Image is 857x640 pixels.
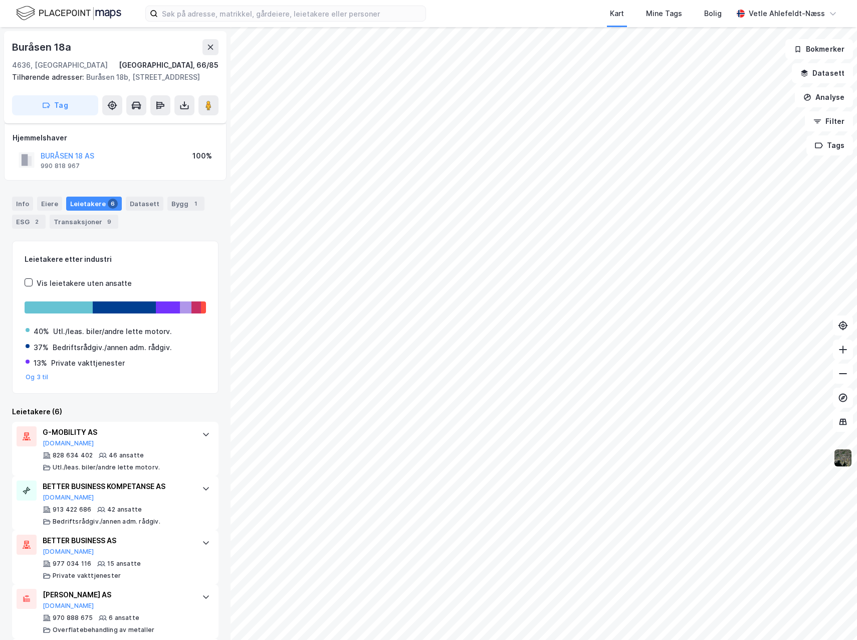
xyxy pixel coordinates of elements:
div: Info [12,197,33,211]
img: logo.f888ab2527a4732fd821a326f86c7f29.svg [16,5,121,22]
div: Utl./leas. biler/andre lette motorv. [53,326,172,338]
div: 100% [192,150,212,162]
div: Bolig [704,8,722,20]
div: Private vakttjenester [53,572,121,580]
div: 40% [34,326,49,338]
div: 1 [190,199,200,209]
div: Vis leietakere uten ansatte [37,277,132,289]
div: 37% [34,342,49,354]
div: Leietakere etter industri [25,253,206,265]
div: 4636, [GEOGRAPHIC_DATA] [12,59,108,71]
img: 9k= [833,448,852,467]
div: Bedriftsrådgiv./annen adm. rådgiv. [53,342,172,354]
button: Analyse [795,87,853,107]
button: [DOMAIN_NAME] [43,439,94,447]
div: Buråsen 18a [12,39,73,55]
div: Buråsen 18b, [STREET_ADDRESS] [12,71,210,83]
div: Vetle Ahlefeldt-Næss [749,8,825,20]
div: Transaksjoner [50,215,118,229]
div: 970 888 675 [53,614,93,622]
div: 990 818 967 [41,162,80,170]
button: Datasett [792,63,853,83]
div: Private vakttjenester [51,357,125,369]
div: 13% [34,357,47,369]
div: Mine Tags [646,8,682,20]
div: Overflatebehandling av metaller [53,626,154,634]
div: Utl./leas. biler/andre lette motorv. [53,463,160,471]
iframe: Chat Widget [807,592,857,640]
div: ESG [12,215,46,229]
button: [DOMAIN_NAME] [43,548,94,556]
button: Filter [805,111,853,131]
div: 15 ansatte [107,560,141,568]
div: 913 422 686 [53,506,91,514]
div: Datasett [126,197,163,211]
div: 6 ansatte [109,614,139,622]
div: 828 634 402 [53,451,93,459]
div: Bygg [167,197,204,211]
div: Hjemmelshaver [13,132,218,144]
div: [GEOGRAPHIC_DATA], 66/85 [119,59,219,71]
div: 6 [108,199,118,209]
input: Søk på adresse, matrikkel, gårdeiere, leietakere eller personer [158,6,425,21]
div: 42 ansatte [107,506,142,514]
button: Tags [806,135,853,155]
div: 977 034 116 [53,560,91,568]
div: Kart [610,8,624,20]
div: Leietakere (6) [12,406,219,418]
button: Tag [12,95,98,115]
div: Eiere [37,197,62,211]
div: BETTER BUSINESS AS [43,535,192,547]
div: G-MOBILITY AS [43,426,192,438]
div: Kontrollprogram for chat [807,592,857,640]
button: [DOMAIN_NAME] [43,602,94,610]
div: 2 [32,217,42,227]
button: Og 3 til [26,373,49,381]
div: 9 [104,217,114,227]
button: Bokmerker [785,39,853,59]
div: BETTER BUSINESS KOMPETANSE AS [43,481,192,493]
div: [PERSON_NAME] AS [43,589,192,601]
div: Bedriftsrådgiv./annen adm. rådgiv. [53,518,160,526]
button: [DOMAIN_NAME] [43,494,94,502]
span: Tilhørende adresser: [12,73,86,81]
div: 46 ansatte [109,451,144,459]
div: Leietakere [66,197,122,211]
